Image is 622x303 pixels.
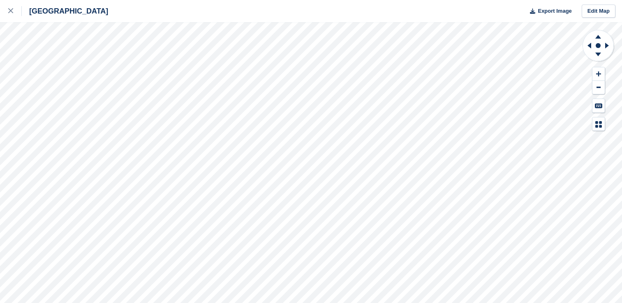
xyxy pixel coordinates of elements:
[592,99,605,112] button: Keyboard Shortcuts
[538,7,571,15] span: Export Image
[22,6,108,16] div: [GEOGRAPHIC_DATA]
[592,81,605,94] button: Zoom Out
[525,5,572,18] button: Export Image
[592,117,605,131] button: Map Legend
[592,67,605,81] button: Zoom In
[582,5,615,18] a: Edit Map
